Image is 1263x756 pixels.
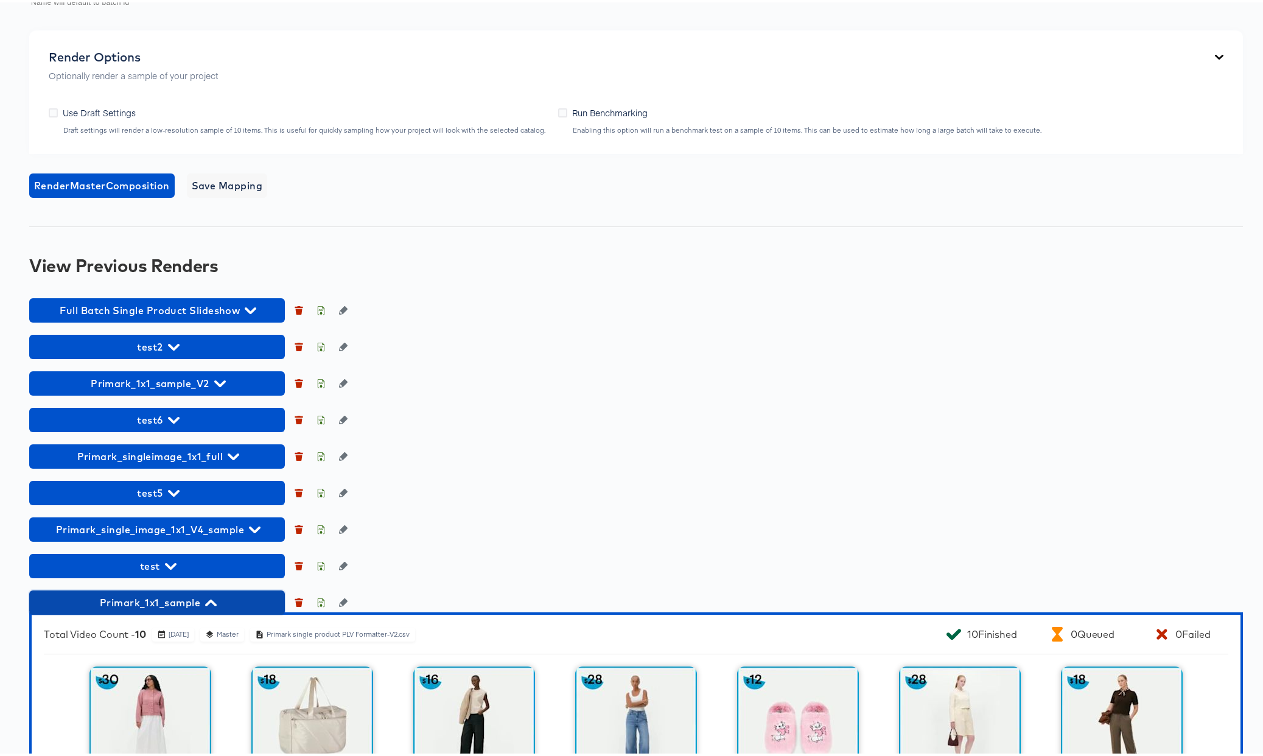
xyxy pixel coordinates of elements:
[135,626,146,638] b: 10
[35,519,279,536] span: Primark_single_image_1x1_V4_sample
[35,446,279,463] span: Primark_singleimage_1x1_full
[266,628,410,637] div: Primark single product PLV Formatter-V2.csv
[35,409,279,426] span: test6
[29,442,285,466] button: Primark_singleimage_1x1_full
[49,47,219,62] div: Render Options
[35,336,279,353] span: test2
[216,628,239,637] div: Master
[29,296,285,320] button: Full Batch Single Product Slideshow
[29,171,175,195] button: RenderMasterComposition
[168,628,189,637] div: [DATE]
[35,482,279,499] span: test5
[29,478,285,503] button: test5
[572,124,1042,132] div: Enabling this option will run a benchmark test on a sample of 10 items. This can be used to estim...
[44,626,146,638] div: Total Video Count -
[29,405,285,430] button: test6
[967,626,1017,638] div: 10 Finished
[29,253,1243,273] div: View Previous Renders
[34,175,170,192] span: Render Master Composition
[63,124,546,132] div: Draft settings will render a low-resolution sample of 10 items. This is useful for quickly sampli...
[49,67,219,79] p: Optionally render a sample of your project
[1071,626,1114,638] div: 0 Queued
[35,592,279,609] span: Primark_1x1_sample
[187,171,268,195] button: Save Mapping
[1175,626,1210,638] div: 0 Failed
[29,369,285,393] button: Primark_1x1_sample_V2
[572,104,648,116] span: Run Benchmarking
[35,555,279,572] span: test
[63,104,136,116] span: Use Draft Settings
[29,515,285,539] button: Primark_single_image_1x1_V4_sample
[29,332,285,357] button: test2
[35,373,279,390] span: Primark_1x1_sample_V2
[192,175,263,192] span: Save Mapping
[29,551,285,576] button: test
[29,588,285,612] button: Primark_1x1_sample
[35,299,279,317] span: Full Batch Single Product Slideshow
